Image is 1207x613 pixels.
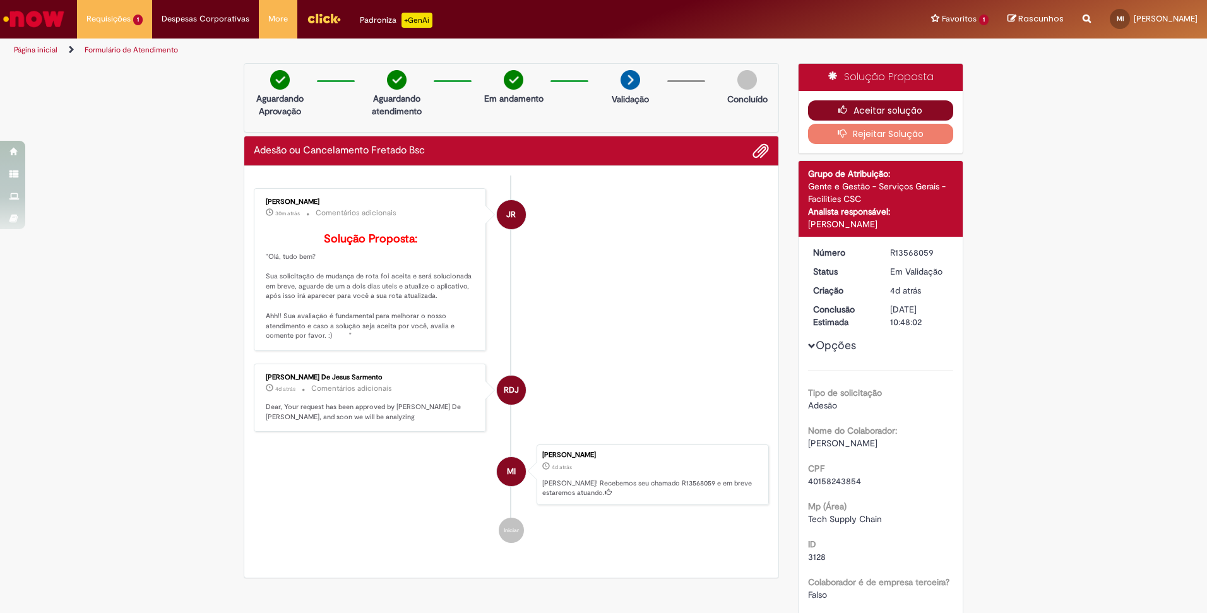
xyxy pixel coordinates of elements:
span: More [268,13,288,25]
button: Adicionar anexos [752,143,769,159]
b: ID [808,539,816,550]
span: Despesas Corporativas [162,13,249,25]
div: Mariana Megumi Izumizawa [497,457,526,486]
span: 40158243854 [808,475,861,487]
img: check-circle-green.png [504,70,523,90]
b: Nome do Colaborador: [808,425,897,436]
span: Tech Supply Chain [808,513,882,525]
img: check-circle-green.png [270,70,290,90]
div: Analista responsável: [808,205,954,218]
span: JR [506,199,516,230]
p: [PERSON_NAME]! Recebemos seu chamado R13568059 e em breve estaremos atuando. [542,479,762,498]
div: [PERSON_NAME] [808,218,954,230]
a: Rascunhos [1008,13,1064,25]
span: RDJ [504,375,519,405]
dt: Criação [804,284,881,297]
div: Robson De Jesus Sarmento [497,376,526,405]
time: 25/09/2025 16:58:37 [890,285,921,296]
p: +GenAi [401,13,432,28]
img: arrow-next.png [621,70,640,90]
img: click_logo_yellow_360x200.png [307,9,341,28]
dt: Número [804,246,881,259]
p: Dear, Your request has been approved by [PERSON_NAME] De [PERSON_NAME], and soon we will be analy... [266,402,476,422]
span: 1 [979,15,989,25]
a: Formulário de Atendimento [85,45,178,55]
p: Aguardando Aprovação [249,92,311,117]
img: check-circle-green.png [387,70,407,90]
span: [PERSON_NAME] [808,437,877,449]
ul: Trilhas de página [9,39,795,62]
span: Adesão [808,400,837,411]
button: Rejeitar Solução [808,124,954,144]
img: ServiceNow [1,6,66,32]
span: 4d atrás [275,385,295,393]
p: Aguardando atendimento [366,92,427,117]
b: Solução Proposta: [324,232,417,246]
time: 26/09/2025 10:48:02 [275,385,295,393]
div: [PERSON_NAME] [542,451,762,459]
div: [PERSON_NAME] De Jesus Sarmento [266,374,476,381]
span: MI [1117,15,1124,23]
div: Jhully Rodrigues [497,200,526,229]
h2: Adesão ou Cancelamento Fretado Bsc Histórico de tíquete [254,145,425,157]
b: Mp (Área) [808,501,847,512]
b: Tipo de solicitação [808,387,882,398]
span: Falso [808,589,827,600]
div: 25/09/2025 16:58:37 [890,284,949,297]
div: [DATE] 10:48:02 [890,303,949,328]
div: Em Validação [890,265,949,278]
div: Solução Proposta [799,64,963,91]
time: 29/09/2025 12:45:17 [275,210,300,217]
button: Aceitar solução [808,100,954,121]
div: Padroniza [360,13,432,28]
div: Grupo de Atribuição: [808,167,954,180]
time: 25/09/2025 16:58:37 [552,463,572,471]
div: Gente e Gestão - Serviços Gerais - Facilities CSC [808,180,954,205]
small: Comentários adicionais [311,383,392,394]
span: 4d atrás [552,463,572,471]
img: img-circle-grey.png [737,70,757,90]
span: 4d atrás [890,285,921,296]
li: Mariana Megumi Izumizawa [254,444,769,505]
p: Concluído [727,93,768,105]
div: R13568059 [890,246,949,259]
p: "Olá, tudo bem? Sua solicitação de mudança de rota foi aceita e será solucionada em breve, aguard... [266,233,476,341]
dt: Status [804,265,881,278]
span: Requisições [86,13,131,25]
span: Rascunhos [1018,13,1064,25]
b: Colaborador é de empresa terceira? [808,576,949,588]
p: Validação [612,93,649,105]
div: [PERSON_NAME] [266,198,476,206]
span: Favoritos [942,13,977,25]
span: 30m atrás [275,210,300,217]
span: MI [507,456,516,487]
span: [PERSON_NAME] [1134,13,1198,24]
b: CPF [808,463,824,474]
span: 3128 [808,551,826,562]
a: Página inicial [14,45,57,55]
ul: Histórico de tíquete [254,176,769,556]
dt: Conclusão Estimada [804,303,881,328]
p: Em andamento [484,92,544,105]
small: Comentários adicionais [316,208,396,218]
span: 1 [133,15,143,25]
